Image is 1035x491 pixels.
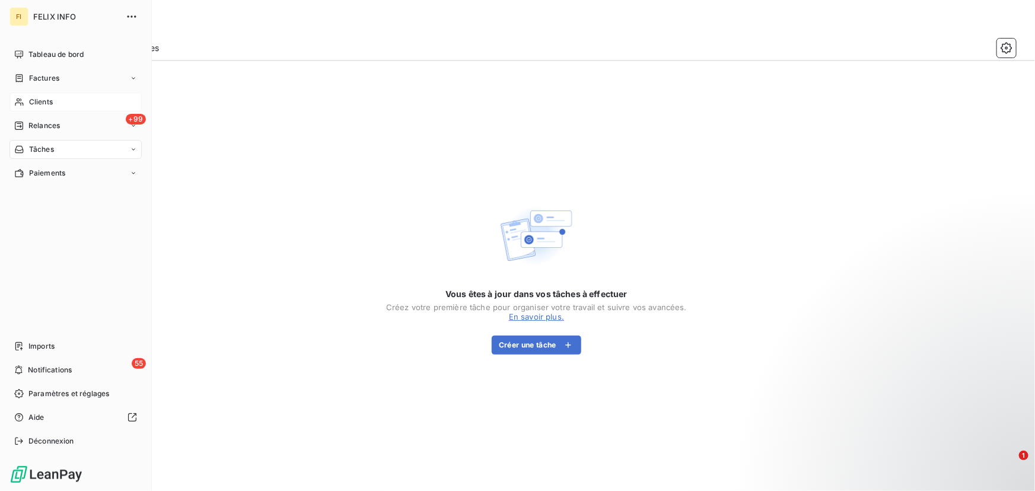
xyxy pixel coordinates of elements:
div: Créez votre première tâche pour organiser votre travail et suivre vos avancées. [386,302,687,312]
button: Créer une tâche [492,336,581,355]
div: FI [9,7,28,26]
img: Empty state [498,198,574,274]
a: En savoir plus. [509,312,564,321]
span: FELIX INFO [33,12,119,21]
span: +99 [126,114,146,125]
span: Vous êtes à jour dans vos tâches à effectuer [445,288,628,300]
span: Tâches [29,144,54,155]
span: Déconnexion [28,436,74,447]
span: 1 [1019,451,1028,460]
a: Aide [9,408,142,427]
span: Imports [28,341,55,352]
iframe: Intercom live chat [995,451,1023,479]
span: Clients [29,97,53,107]
span: Tableau de bord [28,49,84,60]
span: Relances [28,120,60,131]
iframe: Intercom notifications message [798,376,1035,459]
span: 55 [132,358,146,369]
span: Notifications [28,365,72,375]
span: Aide [28,412,44,423]
img: Logo LeanPay [9,465,83,484]
span: Paiements [29,168,65,178]
span: Paramètres et réglages [28,388,109,399]
span: Factures [29,73,59,84]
